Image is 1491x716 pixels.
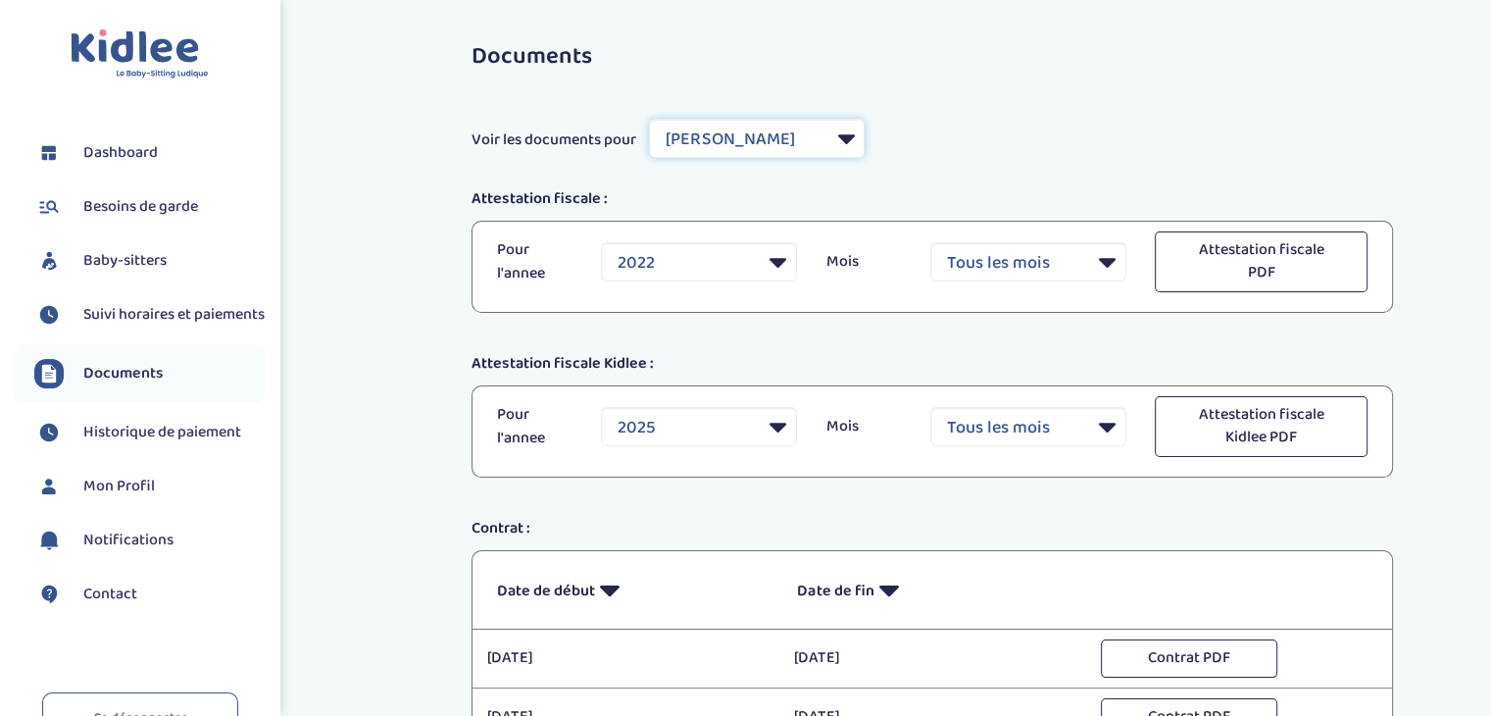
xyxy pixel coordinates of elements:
a: Besoins de garde [34,192,265,222]
button: Attestation fiscale PDF [1155,231,1367,292]
img: notification.svg [34,526,64,555]
img: documents.svg [34,359,64,388]
a: Historique de paiement [34,418,265,447]
a: Baby-sitters [34,246,265,276]
button: Attestation fiscale Kidlee PDF [1155,396,1367,457]
img: dashboard.svg [34,138,64,168]
img: logo.svg [71,29,209,79]
div: Contrat : [457,517,1408,540]
div: Attestation fiscale : [457,187,1408,211]
p: Mois [826,415,901,438]
span: Historique de paiement [83,421,241,444]
a: Documents [34,359,265,388]
img: profil.svg [34,472,64,501]
span: Baby-sitters [83,249,167,273]
span: Suivi horaires et paiements [83,303,265,327]
a: Attestation fiscale PDF [1155,250,1367,272]
h3: Documents [472,44,1393,70]
span: Dashboard [83,141,158,165]
img: contact.svg [34,580,64,609]
a: Contrat PDF [1101,646,1277,668]
span: Notifications [83,529,174,552]
button: Contrat PDF [1101,639,1277,678]
a: Contact [34,580,265,609]
a: Suivi horaires et paiements [34,300,265,330]
img: babysitters.svg [34,246,64,276]
span: Besoins de garde [83,195,198,219]
span: Contact [83,583,137,606]
p: [DATE] [794,646,1071,670]
p: Pour l'annee [497,403,572,450]
p: [DATE] [487,646,765,670]
span: Voir les documents pour [472,128,636,152]
img: suivihoraire.svg [34,300,64,330]
a: Dashboard [34,138,265,168]
img: besoin.svg [34,192,64,222]
p: Date de fin [797,566,1068,614]
img: suivihoraire.svg [34,418,64,447]
div: Attestation fiscale Kidlee : [457,352,1408,376]
p: Pour l'annee [497,238,572,285]
a: Attestation fiscale Kidlee PDF [1155,415,1367,436]
a: Mon Profil [34,472,265,501]
span: Documents [83,362,164,385]
p: Date de début [497,566,768,614]
p: Mois [826,250,901,274]
a: Notifications [34,526,265,555]
span: Mon Profil [83,475,155,498]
